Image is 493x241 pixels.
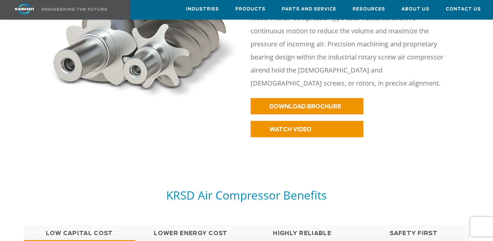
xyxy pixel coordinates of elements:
a: Resources [353,0,385,18]
a: Contact Us [446,0,481,18]
h5: KRSD Air Compressor Benefits [24,188,470,202]
a: About Us [401,0,429,18]
span: About Us [401,6,429,13]
span: Parts and Service [282,6,336,13]
a: WATCH VIDEO [251,121,363,137]
span: Contact Us [446,6,481,13]
a: DOWNLOAD BROCHURE [251,98,363,114]
a: Parts and Service [282,0,336,18]
span: Products [235,6,266,13]
span: DOWNLOAD BROCHURE [269,104,341,109]
span: WATCH VIDEO [269,127,312,132]
img: Engineering the future [42,8,107,11]
span: Resources [353,6,385,13]
a: Industries [186,0,219,18]
span: Industries [186,6,219,13]
a: Products [235,0,266,18]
